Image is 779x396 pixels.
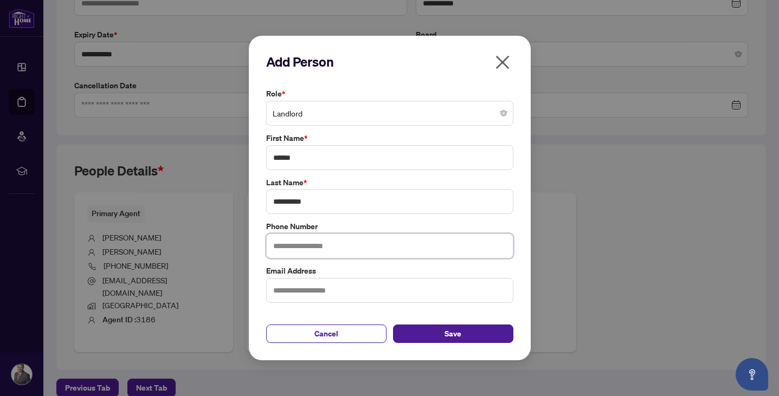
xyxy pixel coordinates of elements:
[273,103,507,124] span: Landlord
[266,324,387,343] button: Cancel
[445,325,461,342] span: Save
[266,88,513,100] label: Role
[494,54,511,71] span: close
[266,53,513,70] h2: Add Person
[736,358,768,391] button: Open asap
[393,324,513,343] button: Save
[266,220,513,232] label: Phone Number
[266,265,513,277] label: Email Address
[266,177,513,189] label: Last Name
[314,325,338,342] span: Cancel
[500,110,507,116] span: close-circle
[266,132,513,144] label: First Name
